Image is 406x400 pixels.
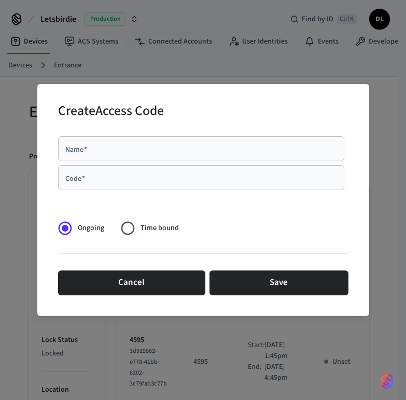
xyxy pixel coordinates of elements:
[78,223,104,234] span: Ongoing
[381,373,394,390] img: SeamLogoGradient.69752ec5.svg
[58,96,164,128] h2: Create Access Code
[58,270,205,295] button: Cancel
[141,223,179,234] span: Time bound
[209,270,348,295] button: Save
